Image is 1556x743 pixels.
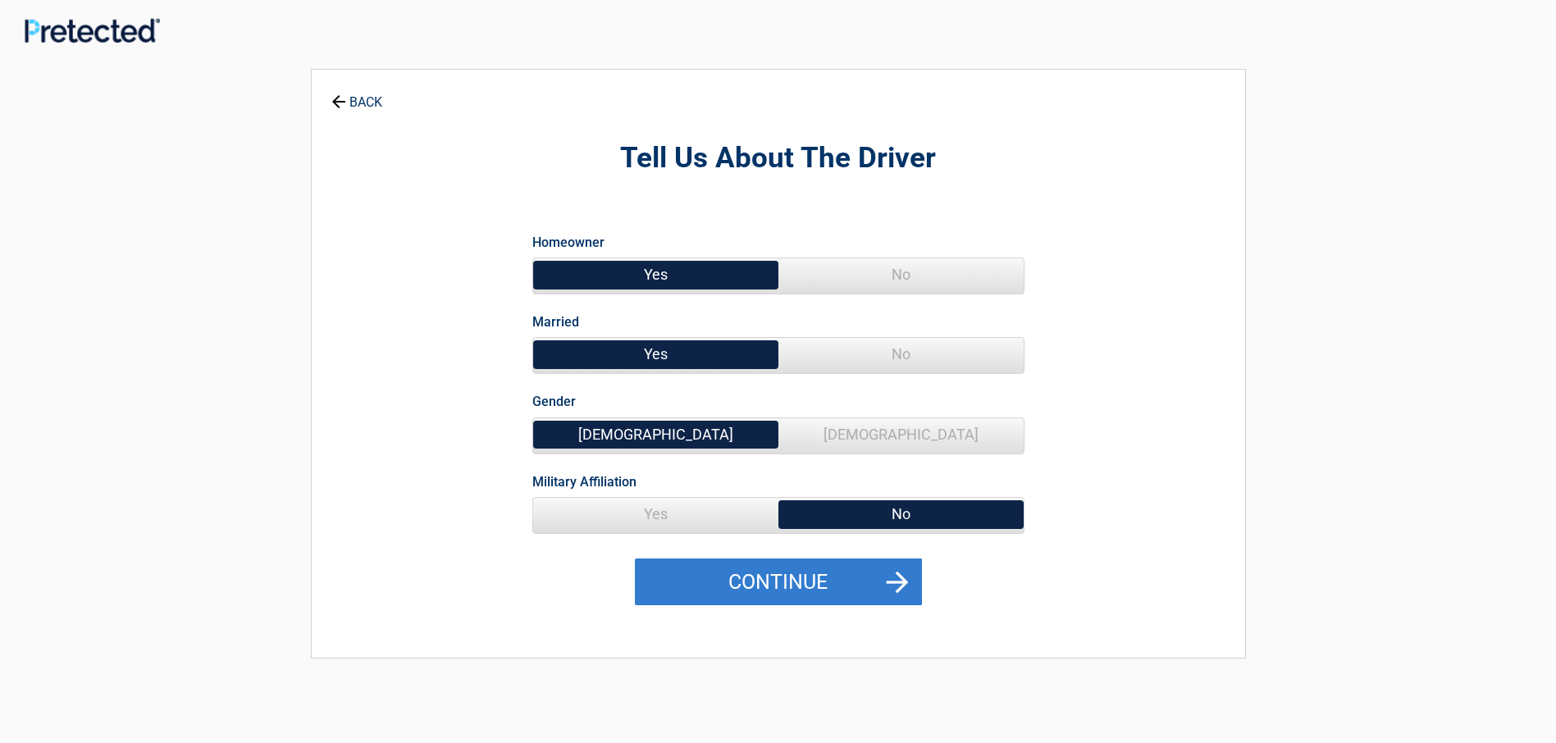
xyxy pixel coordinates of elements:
[778,498,1024,531] span: No
[328,80,386,109] a: BACK
[25,18,160,43] img: Main Logo
[778,418,1024,451] span: [DEMOGRAPHIC_DATA]
[532,231,605,253] label: Homeowner
[532,390,576,413] label: Gender
[402,139,1155,178] h2: Tell Us About The Driver
[533,258,778,291] span: Yes
[533,418,778,451] span: [DEMOGRAPHIC_DATA]
[532,471,637,493] label: Military Affiliation
[778,258,1024,291] span: No
[533,338,778,371] span: Yes
[533,498,778,531] span: Yes
[532,311,579,333] label: Married
[778,338,1024,371] span: No
[635,558,922,606] button: Continue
